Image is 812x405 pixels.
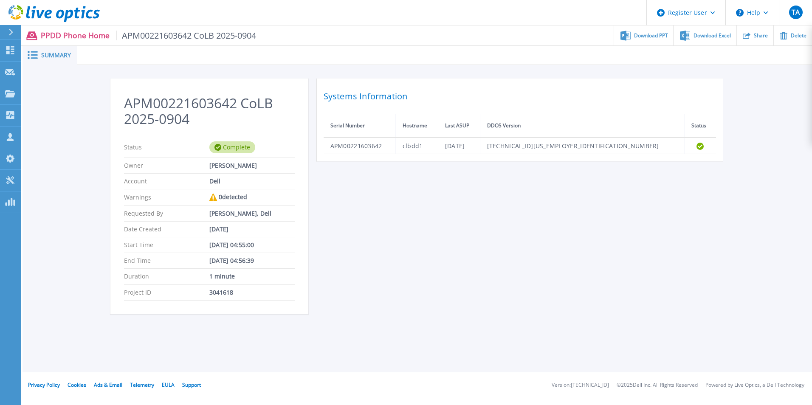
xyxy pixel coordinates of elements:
p: Start Time [124,242,209,248]
p: Date Created [124,226,209,233]
li: © 2025 Dell Inc. All Rights Reserved [617,382,698,388]
span: Download Excel [694,33,731,38]
div: 1 minute [209,273,295,280]
div: [PERSON_NAME], Dell [209,210,295,217]
div: Complete [209,141,255,153]
th: Hostname [395,114,438,138]
td: [DATE] [438,138,480,154]
span: Delete [791,33,806,38]
h2: APM00221603642 CoLB 2025-0904 [124,96,295,127]
th: DDOS Version [480,114,684,138]
span: Download PPT [634,33,668,38]
div: [PERSON_NAME] [209,162,295,169]
p: Status [124,141,209,153]
p: Duration [124,273,209,280]
span: APM00221603642 CoLB 2025-0904 [116,31,257,40]
td: clbdd1 [395,138,438,154]
th: Last ASUP [438,114,480,138]
th: Status [684,114,716,138]
h2: Systems Information [324,89,716,104]
p: Owner [124,162,209,169]
div: 0 detected [209,194,295,201]
div: 3041618 [209,289,295,296]
p: Requested By [124,210,209,217]
span: Share [754,33,768,38]
p: Warnings [124,194,209,201]
li: Version: [TECHNICAL_ID] [552,382,609,388]
a: Ads & Email [94,381,122,388]
a: Telemetry [130,381,154,388]
td: APM00221603642 [324,138,396,154]
span: TA [792,9,800,16]
p: End Time [124,257,209,264]
a: Cookies [68,381,86,388]
a: EULA [162,381,175,388]
td: [TECHNICAL_ID][US_EMPLOYER_IDENTIFICATION_NUMBER] [480,138,684,154]
a: Privacy Policy [28,381,60,388]
div: [DATE] 04:56:39 [209,257,295,264]
span: Summary [41,52,71,58]
div: [DATE] 04:55:00 [209,242,295,248]
div: [DATE] [209,226,295,233]
li: Powered by Live Optics, a Dell Technology [705,382,804,388]
div: Dell [209,178,295,185]
a: Support [182,381,201,388]
p: Account [124,178,209,185]
p: Project ID [124,289,209,296]
p: PPDD Phone Home [41,31,257,40]
th: Serial Number [324,114,396,138]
